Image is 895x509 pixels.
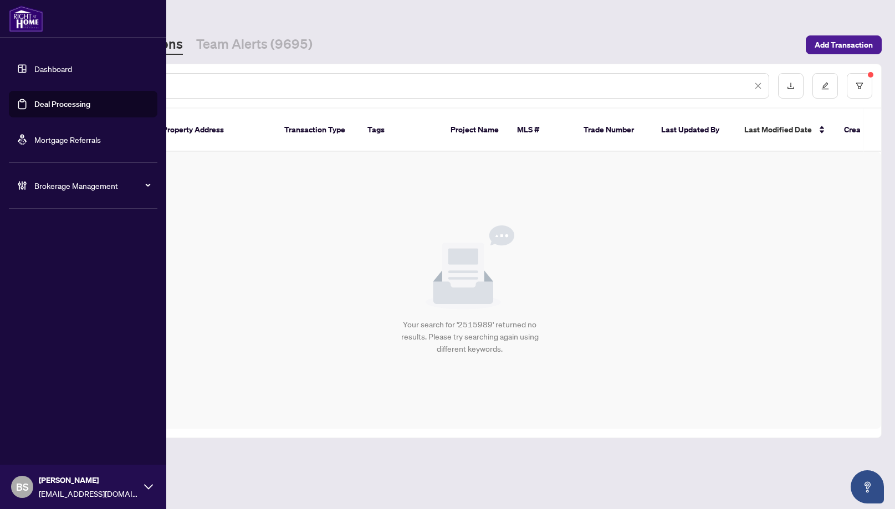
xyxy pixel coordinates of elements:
[851,470,884,503] button: Open asap
[812,73,838,99] button: edit
[652,109,735,152] th: Last Updated By
[847,73,872,99] button: filter
[744,124,812,136] span: Last Modified Date
[359,109,442,152] th: Tags
[34,179,150,192] span: Brokerage Management
[275,109,359,152] th: Transaction Type
[821,82,829,90] span: edit
[39,474,139,486] span: [PERSON_NAME]
[778,73,804,99] button: download
[442,109,508,152] th: Project Name
[9,6,43,32] img: logo
[856,82,863,90] span: filter
[154,109,275,152] th: Property Address
[575,109,652,152] th: Trade Number
[754,82,762,90] span: close
[735,109,835,152] th: Last Modified Date
[806,35,882,54] button: Add Transaction
[196,35,313,55] a: Team Alerts (9695)
[787,82,795,90] span: download
[16,479,29,495] span: BS
[426,225,514,310] img: Null State Icon
[39,487,139,500] span: [EMAIL_ADDRESS][DOMAIN_NAME]
[815,36,873,54] span: Add Transaction
[34,64,72,74] a: Dashboard
[508,109,575,152] th: MLS #
[395,318,545,355] div: Your search for '2515989' returned no results. Please try searching again using different keywords.
[34,135,101,145] a: Mortgage Referrals
[34,99,90,109] a: Deal Processing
